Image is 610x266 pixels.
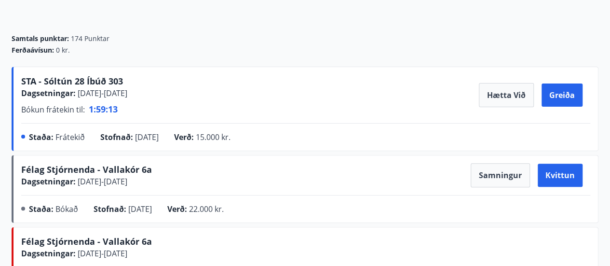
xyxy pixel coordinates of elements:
span: [DATE] - [DATE] [76,176,127,187]
span: Staða : [29,204,54,214]
span: Stofnað : [94,204,126,214]
span: 13 [108,103,118,115]
span: 174 Punktar [71,34,109,43]
button: Samningur [471,163,530,187]
span: STA - Sóltún 28 Íbúð 303 [21,75,123,87]
span: 0 kr. [56,45,70,55]
span: Samtals punktar : [12,34,69,43]
span: 15.000 kr. [196,132,230,142]
span: Dagsetningar : [21,176,76,187]
span: Félag Stjórnenda - Vallakór 6a [21,164,152,175]
button: Kvittun [538,164,583,187]
button: Greiða [542,84,583,107]
span: Félag Stjórnenda - Vallakór 6a [21,236,152,247]
span: Bókað [55,204,78,214]
span: 22.000 kr. [189,204,224,214]
span: [DATE] - [DATE] [76,88,127,98]
span: [DATE] [135,132,159,142]
span: Dagsetningar : [21,248,76,259]
span: Ferðaávísun : [12,45,54,55]
span: 59 : [96,103,108,115]
span: Staða : [29,132,54,142]
span: Verð : [174,132,194,142]
span: Dagsetningar : [21,88,76,98]
span: [DATE] - [DATE] [76,248,127,259]
span: Frátekið [55,132,85,142]
span: 1 : [89,103,96,115]
span: Stofnað : [100,132,133,142]
span: Bókun frátekin til : [21,104,85,115]
span: [DATE] [128,204,152,214]
button: Hætta við [479,83,534,107]
span: Verð : [167,204,187,214]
